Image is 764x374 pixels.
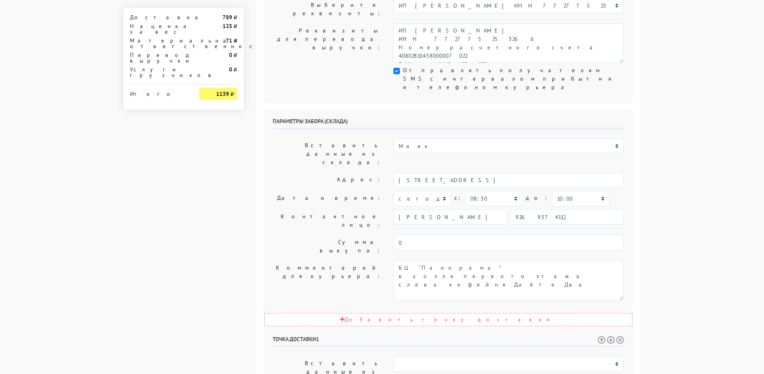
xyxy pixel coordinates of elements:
[130,88,188,97] div: Итого
[267,209,388,232] label: Контактное лицо:
[273,118,624,129] h6: Параметры забора (склада)
[454,191,462,205] label: c:
[510,209,624,225] input: Телефон
[393,261,624,300] textarea: Заход со стороны Верейская 29 стр 139
[393,209,507,225] input: Имя
[267,173,388,188] label: Адрес:
[267,235,388,258] label: Сумма выкупа:
[124,23,194,35] div: Наценка за вес
[124,52,194,63] div: Перевод выручки
[316,335,319,343] span: 1
[267,24,388,63] label: Реквизиты для перевода выручки:
[124,38,194,49] div: Материальная ответственность
[393,24,624,63] textarea: ИП [PERSON_NAME] ИНН 772775253266 Номер расчетного счета 40802810438000007022 БИК 044525225
[267,191,388,206] label: Дата и время:
[526,191,549,205] label: до:
[124,14,194,20] div: Доставка
[216,90,229,98] strong: 1139
[264,313,632,326] div: Добавить точку доставки
[229,51,232,59] strong: 0
[229,66,232,73] strong: 0
[223,22,232,30] strong: 125
[124,67,194,78] div: Услуги грузчиков
[403,66,624,91] label: Отправлять получателям SMS с интервалом прибытия и телефоном курьера
[273,336,624,347] h6: Точка доставки
[267,138,388,169] label: Вставить данные из склада:
[223,14,232,21] strong: 789
[226,37,232,44] strong: 71
[267,261,388,300] label: Комментарий для курьера:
